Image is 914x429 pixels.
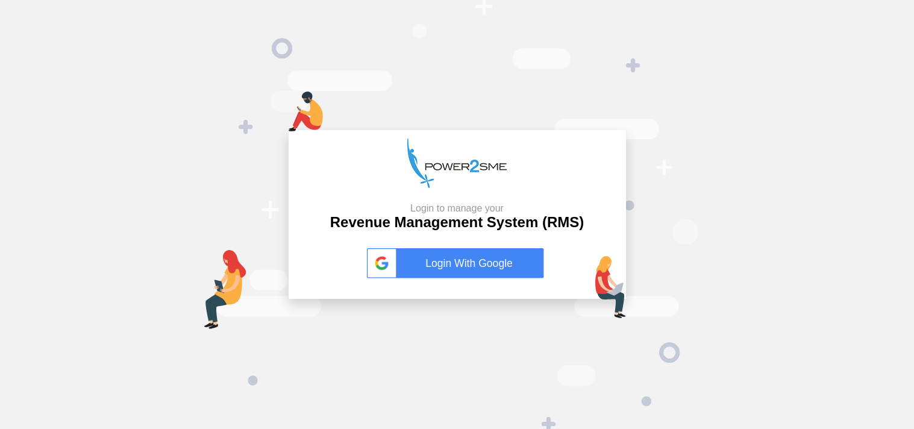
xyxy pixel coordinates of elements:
[330,202,584,231] h2: Revenue Management System (RMS)
[204,250,246,329] img: tab-login.png
[367,248,548,278] a: Login With Google
[330,202,584,214] small: Login to manage your
[595,256,626,318] img: lap-login.png
[289,92,323,131] img: mob-login.png
[407,138,507,188] img: p2s_logo.png
[363,236,551,291] button: Login With Google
